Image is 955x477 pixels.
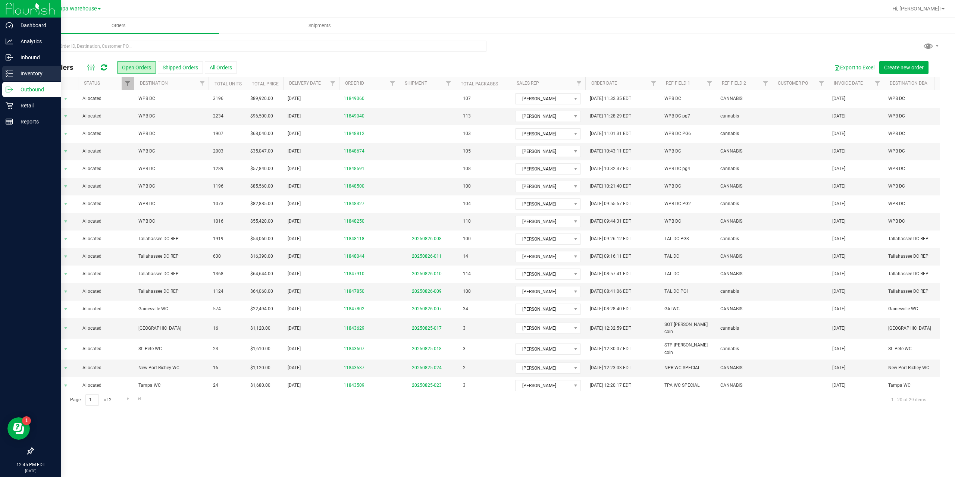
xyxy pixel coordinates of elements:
span: select [61,199,71,209]
span: WPB DC [888,165,954,172]
span: $54,060.00 [250,235,273,242]
span: WPB DC [888,183,954,190]
span: Tampa Warehouse [51,6,97,12]
span: $64,060.00 [250,288,273,295]
a: 11843607 [344,345,364,352]
a: Orders [18,18,219,34]
a: Go to the last page [134,394,145,404]
span: [PERSON_NAME] [516,323,571,333]
span: 1368 [213,270,223,277]
button: All Orders [205,61,237,74]
span: [DATE] 08:57:41 EDT [590,270,631,277]
span: Allocated [82,200,129,207]
span: 100 [459,233,475,244]
span: Tallahassee DC REP [138,270,204,277]
span: WPB DC [138,183,204,190]
inline-svg: Retail [6,102,13,109]
a: Filter [648,77,660,90]
span: [DATE] [288,130,301,137]
span: [PERSON_NAME] [516,344,571,354]
a: Filter [196,77,209,90]
span: New Port Richey WC [138,364,204,371]
a: 11848327 [344,200,364,207]
span: [DATE] 11:32:35 EDT [590,95,631,102]
button: Open Orders [117,61,156,74]
span: 1 [3,1,6,8]
span: [DATE] [832,325,845,332]
span: WPB DC [138,113,204,120]
a: Invoice Date [834,81,863,86]
span: [DATE] [832,183,845,190]
a: 11848500 [344,183,364,190]
span: CANNABIS [720,305,742,313]
span: 110 [459,216,475,227]
span: 103 [459,128,475,139]
span: WPB DC [888,95,954,102]
span: select [61,164,71,174]
span: [DATE] [832,305,845,313]
a: 11848118 [344,235,364,242]
span: WPB DC PG6 [664,130,691,137]
p: Outbound [13,85,58,94]
span: 100 [459,286,475,297]
span: [DATE] [832,270,845,277]
a: 11848812 [344,130,364,137]
span: [PERSON_NAME] [516,111,571,122]
span: 113 [459,111,475,122]
span: WPB DC [664,148,681,155]
span: 2003 [213,148,223,155]
span: Allocated [82,183,129,190]
span: [DATE] 10:32:37 EDT [590,165,631,172]
p: Inventory [13,69,58,78]
span: [DATE] [832,364,845,371]
span: WPB DC [888,148,954,155]
span: Tallahassee DC REP [138,235,204,242]
span: select [61,181,71,192]
input: Search Order ID, Destination, Customer PO... [33,41,486,52]
span: [PERSON_NAME] [516,129,571,139]
a: 20250826-007 [412,306,442,311]
a: 11847850 [344,288,364,295]
span: [DATE] [832,235,845,242]
span: Allocated [82,364,129,371]
span: CANNABIS [720,183,742,190]
span: cannabis [720,345,739,352]
a: Filter [704,77,716,90]
span: Tallahassee DC REP [888,253,954,260]
span: 108 [459,163,475,174]
span: [DATE] [288,200,301,207]
span: [DATE] [832,95,845,102]
a: 11843509 [344,382,364,389]
span: [DATE] 09:44:31 EDT [590,218,631,225]
p: Retail [13,101,58,110]
span: [DATE] 08:28:40 EDT [590,305,631,313]
span: [DATE] [288,288,301,295]
button: Create new order [879,61,929,74]
span: Allocated [82,325,129,332]
a: 20250825-018 [412,346,442,351]
span: $1,120.00 [250,364,270,371]
span: 34 [459,304,472,314]
iframe: Resource center unread badge [22,416,31,425]
span: WPB DC [664,183,681,190]
a: Sales Rep [517,81,539,86]
span: [DATE] [288,165,301,172]
span: 100 [459,181,475,192]
span: CANNABIS [720,95,742,102]
span: Allocated [82,345,129,352]
span: Tampa WC [138,382,204,389]
span: 23 [213,345,218,352]
span: [GEOGRAPHIC_DATA] [888,325,954,332]
span: WPB DC [138,95,204,102]
a: Filter [871,77,884,90]
a: 20250826-008 [412,236,442,241]
span: [PERSON_NAME] [516,164,571,174]
span: TAL DC [664,253,679,260]
span: select [61,129,71,139]
a: Filter [760,77,772,90]
span: $64,644.00 [250,270,273,277]
a: Filter [815,77,828,90]
span: Allocated [82,95,129,102]
a: 11847910 [344,270,364,277]
span: [DATE] [832,113,845,120]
